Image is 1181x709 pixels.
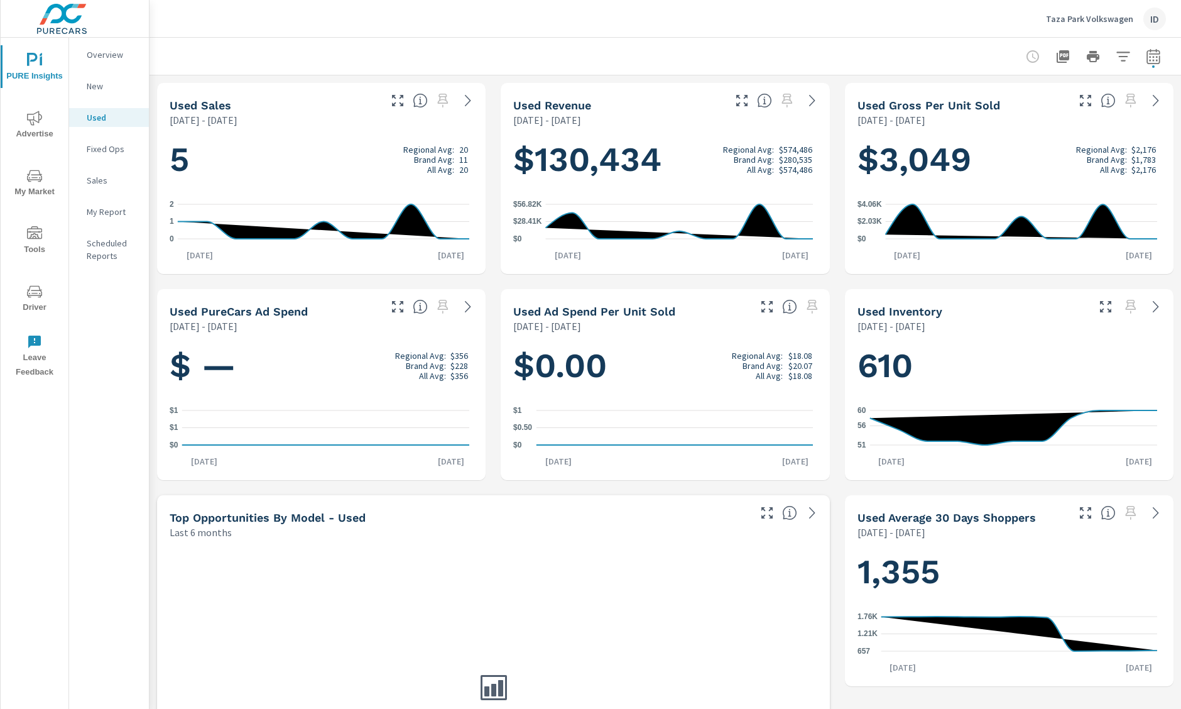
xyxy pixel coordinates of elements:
p: Brand Avg: [406,361,446,371]
a: See more details in report [458,91,478,111]
p: $280,535 [779,155,812,165]
p: [DATE] - [DATE] [170,319,237,334]
p: Regional Avg: [1076,145,1127,155]
a: See more details in report [458,297,478,317]
span: Average gross profit generated by the dealership for each vehicle sold over the selected date ran... [1101,93,1116,108]
p: Brand Avg: [743,361,783,371]
p: Brand Avg: [734,155,774,165]
p: Scheduled Reports [87,237,139,262]
span: Total cost of media for all PureCars channels for the selected dealership group over the selected... [413,299,428,314]
span: My Market [4,168,65,199]
p: [DATE] - [DATE] [857,319,925,334]
text: 657 [857,647,870,656]
button: Make Fullscreen [1075,91,1096,111]
p: [DATE] [536,455,580,468]
text: 60 [857,406,866,415]
a: See more details in report [1146,297,1166,317]
p: $228 [450,361,468,371]
p: Regional Avg: [395,351,446,361]
button: Select Date Range [1141,44,1166,69]
p: 11 [459,155,468,165]
h1: $130,434 [513,138,817,181]
p: All Avg: [427,165,454,175]
text: $0 [513,234,522,243]
p: Last 6 months [170,525,232,540]
span: Select a preset date range to save this widget [433,297,453,317]
h1: 5 [170,138,473,181]
p: [DATE] [178,249,222,261]
text: $1 [513,406,522,415]
p: Sales [87,174,139,187]
p: [DATE] [429,455,473,468]
span: Select a preset date range to save this widget [1121,503,1141,523]
p: All Avg: [419,371,446,381]
text: 2 [170,200,174,209]
text: 1 [170,217,174,226]
p: All Avg: [756,371,783,381]
span: Find the biggest opportunities within your model lineup by seeing how each model is selling in yo... [782,505,797,520]
p: Fixed Ops [87,143,139,155]
button: Make Fullscreen [1075,503,1096,523]
p: New [87,80,139,92]
text: $0 [513,441,522,449]
button: Make Fullscreen [388,297,408,317]
div: Overview [69,45,149,64]
a: See more details in report [802,503,822,523]
div: Used [69,108,149,127]
p: $20.07 [788,361,812,371]
h5: Used Gross Per Unit Sold [857,99,1000,112]
span: Select a preset date range to save this widget [1121,297,1141,317]
p: [DATE] [429,249,473,261]
span: Number of vehicles sold by the dealership over the selected date range. [Source: This data is sou... [413,93,428,108]
p: Regional Avg: [723,145,774,155]
span: Total sales revenue over the selected date range. [Source: This data is sourced from the dealer’s... [757,93,772,108]
p: $2,176 [1131,165,1156,175]
span: A rolling 30 day total of daily Shoppers on the dealership website, averaged over the selected da... [1101,505,1116,520]
p: [DATE] [182,455,226,468]
p: Brand Avg: [414,155,454,165]
a: See more details in report [1146,503,1166,523]
p: $356 [450,351,468,361]
text: 0 [170,234,174,243]
span: PURE Insights [4,53,65,84]
a: See more details in report [802,91,822,111]
text: 1.21K [857,630,878,639]
p: $574,486 [779,145,812,155]
div: New [69,77,149,96]
h1: $0.00 [513,344,817,387]
p: Brand Avg: [1087,155,1127,165]
p: Used [87,111,139,124]
p: $2,176 [1131,145,1156,155]
p: Taza Park Volkswagen [1046,13,1133,25]
h5: Used Inventory [857,305,942,318]
div: nav menu [1,38,68,385]
button: Apply Filters [1111,44,1136,69]
text: 56 [857,421,866,430]
p: [DATE] - [DATE] [857,113,925,128]
p: [DATE] [773,249,817,261]
div: Fixed Ops [69,140,149,158]
text: 51 [857,441,866,449]
h5: Used PureCars Ad Spend [170,305,308,318]
button: "Export Report to PDF" [1050,44,1075,69]
text: $56.82K [513,200,542,209]
span: Average cost of advertising per each vehicle sold at the dealer over the selected date range. The... [782,299,797,314]
p: 20 [459,145,468,155]
p: 20 [459,165,468,175]
span: Tools [4,226,65,257]
p: [DATE] - [DATE] [857,525,925,540]
button: Make Fullscreen [757,503,777,523]
div: Sales [69,171,149,190]
p: [DATE] [1117,455,1161,468]
p: $1,783 [1131,155,1156,165]
p: [DATE] [546,249,590,261]
text: $4.06K [857,200,882,209]
a: See more details in report [1146,91,1166,111]
p: [DATE] [885,249,929,261]
p: Regional Avg: [403,145,454,155]
button: Print Report [1080,44,1106,69]
p: $356 [450,371,468,381]
h5: Used Sales [170,99,231,112]
h5: Used Average 30 Days Shoppers [857,511,1036,524]
p: [DATE] - [DATE] [513,113,581,128]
